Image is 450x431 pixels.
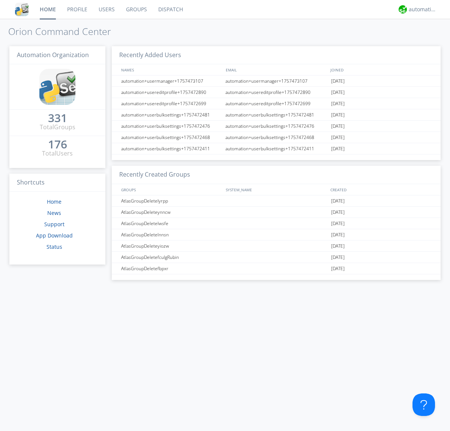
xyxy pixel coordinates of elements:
[112,109,441,121] a: automation+userbulksettings+1757472481automation+userbulksettings+1757472481[DATE]
[223,121,329,132] div: automation+userbulksettings+1757472476
[112,195,441,207] a: AtlasGroupDeletelyrpp[DATE]
[331,252,345,263] span: [DATE]
[47,198,61,205] a: Home
[328,184,433,195] div: CREATED
[331,195,345,207] span: [DATE]
[112,240,441,252] a: AtlasGroupDeleteyiozw[DATE]
[409,6,437,13] div: automation+atlas
[399,5,407,14] img: d2d01cd9b4174d08988066c6d424eccd
[44,221,64,228] a: Support
[119,132,223,143] div: automation+userbulksettings+1757472468
[9,174,105,192] h3: Shortcuts
[331,218,345,229] span: [DATE]
[39,69,75,105] img: cddb5a64eb264b2086981ab96f4c1ba7
[224,184,328,195] div: SYSTEM_NAME
[40,123,75,132] div: Total Groups
[223,143,329,154] div: automation+userbulksettings+1757472411
[112,218,441,229] a: AtlasGroupDeletelwsfe[DATE]
[48,114,67,123] a: 331
[224,64,328,75] div: EMAIL
[119,98,223,109] div: automation+usereditprofile+1757472699
[119,143,223,154] div: automation+userbulksettings+1757472411
[119,240,223,251] div: AtlasGroupDeleteyiozw
[112,207,441,218] a: AtlasGroupDeleteynncw[DATE]
[112,46,441,65] h3: Recently Added Users
[119,263,223,274] div: AtlasGroupDeletefbpxr
[119,252,223,263] div: AtlasGroupDeletefculgRubin
[112,98,441,109] a: automation+usereditprofile+1757472699automation+usereditprofile+1757472699[DATE]
[331,76,345,87] span: [DATE]
[48,141,67,149] a: 176
[119,109,223,120] div: automation+userbulksettings+1757472481
[112,121,441,132] a: automation+userbulksettings+1757472476automation+userbulksettings+1757472476[DATE]
[112,166,441,184] h3: Recently Created Groups
[119,64,222,75] div: NAMES
[119,184,222,195] div: GROUPS
[112,143,441,154] a: automation+userbulksettings+1757472411automation+userbulksettings+1757472411[DATE]
[223,87,329,98] div: automation+usereditprofile+1757472890
[223,98,329,109] div: automation+usereditprofile+1757472699
[119,76,223,86] div: automation+usermanager+1757473107
[331,87,345,98] span: [DATE]
[223,132,329,143] div: automation+userbulksettings+1757472468
[331,240,345,252] span: [DATE]
[112,76,441,87] a: automation+usermanager+1757473107automation+usermanager+1757473107[DATE]
[112,263,441,274] a: AtlasGroupDeletefbpxr[DATE]
[47,209,61,216] a: News
[412,393,435,416] iframe: Toggle Customer Support
[119,121,223,132] div: automation+userbulksettings+1757472476
[112,252,441,263] a: AtlasGroupDeletefculgRubin[DATE]
[42,149,73,158] div: Total Users
[48,114,67,122] div: 331
[331,229,345,240] span: [DATE]
[331,121,345,132] span: [DATE]
[223,76,329,86] div: automation+usermanager+1757473107
[331,143,345,154] span: [DATE]
[331,109,345,121] span: [DATE]
[15,3,28,16] img: cddb5a64eb264b2086981ab96f4c1ba7
[223,109,329,120] div: automation+userbulksettings+1757472481
[119,207,223,218] div: AtlasGroupDeleteynncw
[119,87,223,98] div: automation+usereditprofile+1757472890
[112,87,441,98] a: automation+usereditprofile+1757472890automation+usereditprofile+1757472890[DATE]
[48,141,67,148] div: 176
[331,263,345,274] span: [DATE]
[119,195,223,206] div: AtlasGroupDeletelyrpp
[331,132,345,143] span: [DATE]
[112,229,441,240] a: AtlasGroupDeletelnnsn[DATE]
[331,98,345,109] span: [DATE]
[36,232,73,239] a: App Download
[119,218,223,229] div: AtlasGroupDeletelwsfe
[46,243,62,250] a: Status
[328,64,433,75] div: JOINED
[331,207,345,218] span: [DATE]
[112,132,441,143] a: automation+userbulksettings+1757472468automation+userbulksettings+1757472468[DATE]
[17,51,89,59] span: Automation Organization
[119,229,223,240] div: AtlasGroupDeletelnnsn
